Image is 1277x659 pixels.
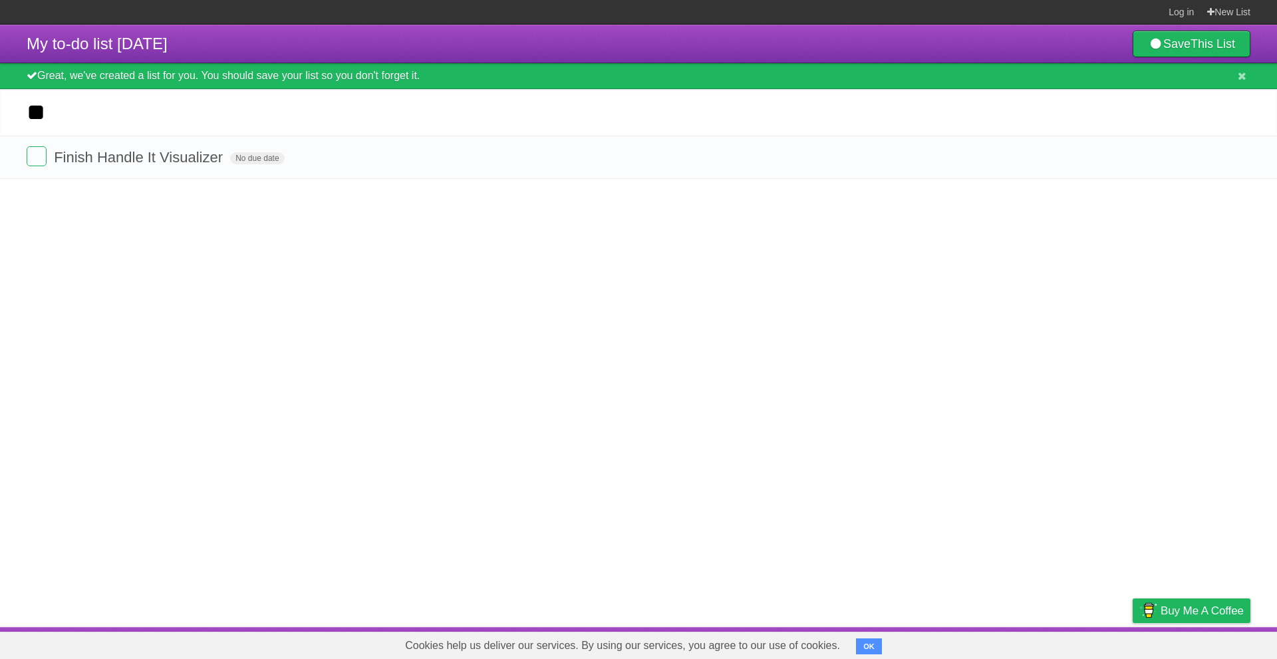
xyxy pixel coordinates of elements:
b: This List [1191,37,1235,51]
button: OK [856,638,882,654]
span: My to-do list [DATE] [27,35,168,53]
a: Privacy [1115,630,1150,656]
span: Buy me a coffee [1161,599,1244,622]
a: Suggest a feature [1167,630,1250,656]
a: Buy me a coffee [1133,598,1250,623]
span: Finish Handle It Visualizer [54,149,226,166]
a: Terms [1070,630,1099,656]
a: Developers [1000,630,1054,656]
span: Cookies help us deliver our services. By using our services, you agree to our use of cookies. [392,632,853,659]
img: Buy me a coffee [1139,599,1157,622]
a: About [956,630,984,656]
span: No due date [230,152,284,164]
label: Done [27,146,47,166]
a: SaveThis List [1133,31,1250,57]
